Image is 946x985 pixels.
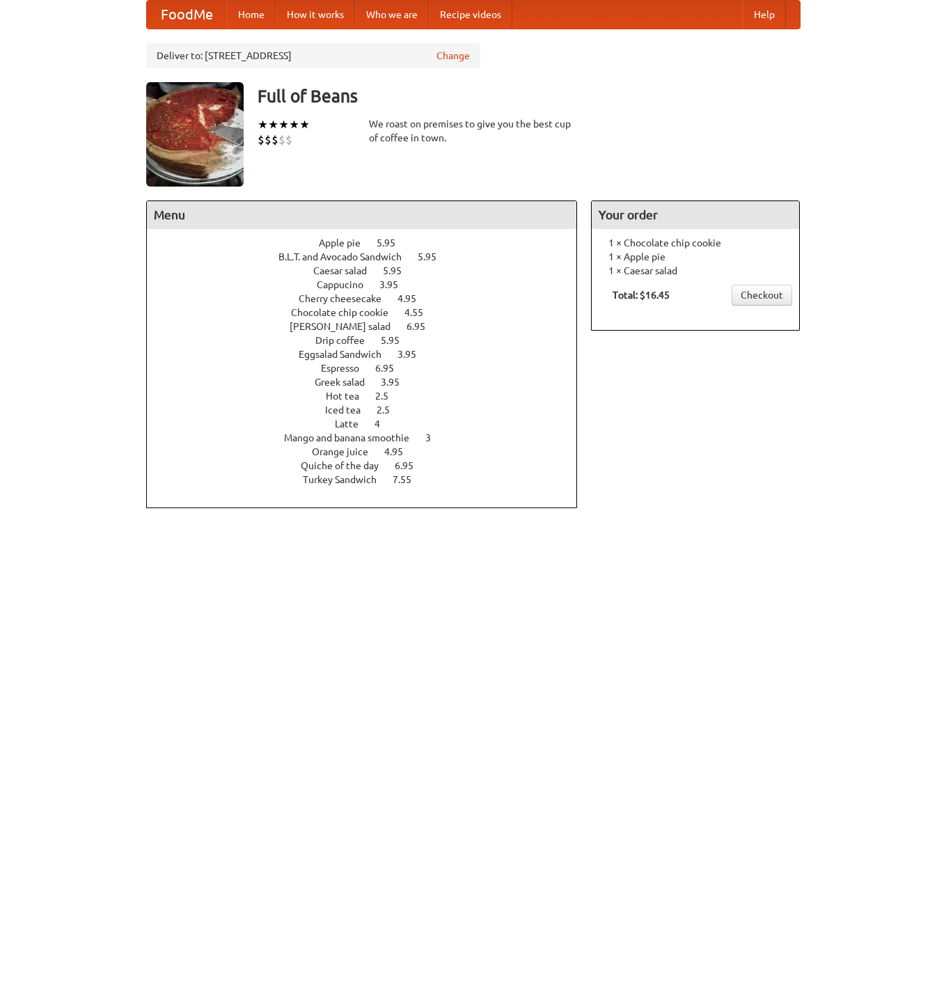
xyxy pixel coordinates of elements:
[321,363,420,374] a: Espresso 6.95
[265,132,271,148] li: $
[317,279,377,290] span: Cappucino
[299,293,442,304] a: Cherry cheesecake 4.95
[284,432,423,443] span: Mango and banana smoothie
[258,82,801,110] h3: Full of Beans
[291,307,402,318] span: Chocolate chip cookie
[303,474,437,485] a: Turkey Sandwich 7.55
[271,132,278,148] li: $
[395,460,427,471] span: 6.95
[258,117,268,132] li: ★
[377,404,404,416] span: 2.5
[299,117,310,132] li: ★
[315,335,425,346] a: Drip coffee 5.95
[377,237,409,249] span: 5.95
[147,201,577,229] h4: Menu
[743,1,786,29] a: Help
[732,285,792,306] a: Checkout
[384,446,417,457] span: 4.95
[599,236,792,250] li: 1 × Chocolate chip cookie
[613,290,670,301] b: Total: $16.45
[326,391,414,402] a: Hot tea 2.5
[299,293,395,304] span: Cherry cheesecake
[425,432,445,443] span: 3
[278,117,289,132] li: ★
[436,49,470,63] a: Change
[418,251,450,262] span: 5.95
[278,251,416,262] span: B.L.T. and Avocado Sandwich
[301,460,439,471] a: Quiche of the day 6.95
[335,418,406,430] a: Latte 4
[375,363,408,374] span: 6.95
[146,82,244,187] img: angular.jpg
[375,391,402,402] span: 2.5
[381,377,413,388] span: 3.95
[315,377,379,388] span: Greek salad
[404,307,437,318] span: 4.55
[325,404,375,416] span: Iced tea
[397,349,430,360] span: 3.95
[321,363,373,374] span: Espresso
[291,307,449,318] a: Chocolate chip cookie 4.55
[313,265,381,276] span: Caesar salad
[303,474,391,485] span: Turkey Sandwich
[379,279,412,290] span: 3.95
[278,251,462,262] a: B.L.T. and Avocado Sandwich 5.95
[335,418,372,430] span: Latte
[268,117,278,132] li: ★
[381,335,413,346] span: 5.95
[319,237,375,249] span: Apple pie
[227,1,276,29] a: Home
[369,117,578,145] div: We roast on premises to give you the best cup of coffee in town.
[599,264,792,278] li: 1 × Caesar salad
[429,1,512,29] a: Recipe videos
[397,293,430,304] span: 4.95
[146,43,480,68] div: Deliver to: [STREET_ADDRESS]
[278,132,285,148] li: $
[355,1,429,29] a: Who we are
[326,391,373,402] span: Hot tea
[325,404,416,416] a: Iced tea 2.5
[315,377,425,388] a: Greek salad 3.95
[592,201,799,229] h4: Your order
[258,132,265,148] li: $
[319,237,421,249] a: Apple pie 5.95
[312,446,429,457] a: Orange juice 4.95
[299,349,442,360] a: Eggsalad Sandwich 3.95
[312,446,382,457] span: Orange juice
[290,321,451,332] a: [PERSON_NAME] salad 6.95
[299,349,395,360] span: Eggsalad Sandwich
[383,265,416,276] span: 5.95
[375,418,394,430] span: 4
[301,460,393,471] span: Quiche of the day
[289,117,299,132] li: ★
[317,279,424,290] a: Cappucino 3.95
[276,1,355,29] a: How it works
[407,321,439,332] span: 6.95
[147,1,227,29] a: FoodMe
[313,265,427,276] a: Caesar salad 5.95
[285,132,292,148] li: $
[284,432,457,443] a: Mango and banana smoothie 3
[315,335,379,346] span: Drip coffee
[599,250,792,264] li: 1 × Apple pie
[290,321,404,332] span: [PERSON_NAME] salad
[393,474,425,485] span: 7.55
